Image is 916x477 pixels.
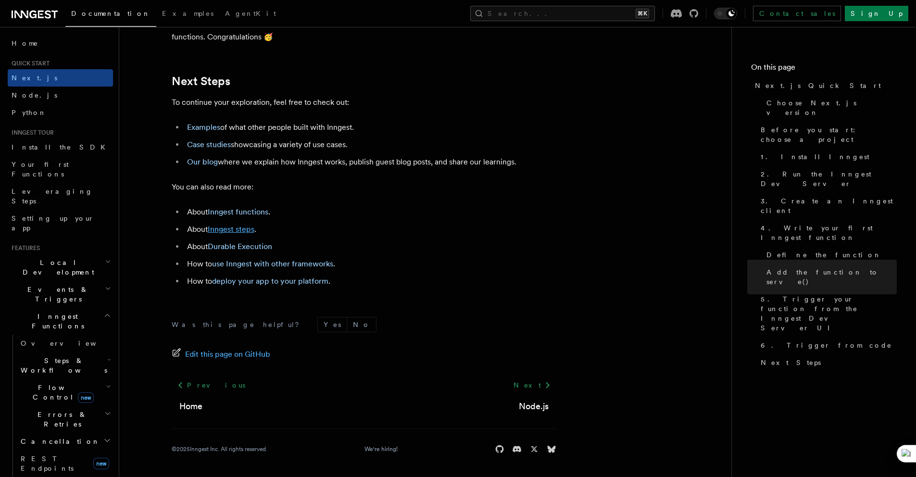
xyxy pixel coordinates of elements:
a: Durable Execution [208,242,272,251]
a: Before you start: choose a project [757,121,897,148]
a: 1. Install Inngest [757,148,897,165]
p: And - that's it! You now have learned how to create Inngest functions and you have sent events to... [172,17,556,44]
span: Home [12,38,38,48]
span: 5. Trigger your function from the Inngest Dev Server UI [761,294,897,333]
a: We're hiring! [364,445,398,453]
button: Steps & Workflows [17,352,113,379]
a: Overview [17,335,113,352]
a: Next [508,377,556,394]
a: Node.js [519,400,549,413]
button: No [347,317,376,332]
button: Errors & Retries [17,406,113,433]
a: Add the function to serve() [763,264,897,290]
span: 6. Trigger from code [761,340,892,350]
a: REST Endpointsnew [17,450,113,477]
span: Node.js [12,91,57,99]
span: 3. Create an Inngest client [761,196,897,215]
span: Steps & Workflows [17,356,107,375]
span: new [93,458,109,469]
a: Your first Functions [8,156,113,183]
a: Edit this page on GitHub [172,348,270,361]
span: Examples [162,10,213,17]
button: Cancellation [17,433,113,450]
button: Events & Triggers [8,281,113,308]
span: Your first Functions [12,161,69,178]
span: REST Endpoints [21,455,74,472]
li: where we explain how Inngest works, publish guest blog posts, and share our learnings. [184,155,556,169]
a: Define the function [763,246,897,264]
a: Examples [187,123,220,132]
a: Contact sales [753,6,841,21]
a: Home [179,400,202,413]
span: Flow Control [17,383,106,402]
button: Inngest Functions [8,308,113,335]
p: Was this page helpful? [172,320,306,329]
span: Next.js [12,74,57,82]
a: Inngest functions [208,207,268,216]
div: © 2025 Inngest Inc. All rights reserved. [172,445,267,453]
span: Events & Triggers [8,285,105,304]
a: 6. Trigger from code [757,337,897,354]
span: Next.js Quick Start [755,81,881,90]
span: Edit this page on GitHub [185,348,270,361]
a: Examples [156,3,219,26]
li: showcasing a variety of use cases. [184,138,556,151]
span: Setting up your app [12,214,94,232]
p: You can also read more: [172,180,556,194]
a: 2. Run the Inngest Dev Server [757,165,897,192]
span: Install the SDK [12,143,111,151]
span: Documentation [71,10,151,17]
a: Next Steps [172,75,230,88]
a: Setting up your app [8,210,113,237]
span: Cancellation [17,437,100,446]
button: Search...⌘K [470,6,655,21]
span: 2. Run the Inngest Dev Server [761,169,897,188]
button: Yes [318,317,347,332]
a: Node.js [8,87,113,104]
span: Features [8,244,40,252]
span: Python [12,109,47,116]
span: Leveraging Steps [12,188,93,205]
a: 5. Trigger your function from the Inngest Dev Server UI [757,290,897,337]
span: Overview [21,339,120,347]
li: How to . [184,275,556,288]
li: How to . [184,257,556,271]
li: About . [184,223,556,236]
button: Local Development [8,254,113,281]
a: Inngest steps [208,225,254,234]
a: 3. Create an Inngest client [757,192,897,219]
span: 4. Write your first Inngest function [761,223,897,242]
span: Quick start [8,60,50,67]
a: Home [8,35,113,52]
span: Inngest Functions [8,312,104,331]
a: Next.js Quick Start [751,77,897,94]
a: Next.js [8,69,113,87]
span: Errors & Retries [17,410,104,429]
p: To continue your exploration, feel free to check out: [172,96,556,109]
a: Case studies [187,140,231,149]
a: Sign Up [845,6,908,21]
a: Next Steps [757,354,897,371]
a: Our blog [187,157,218,166]
a: AgentKit [219,3,282,26]
span: AgentKit [225,10,276,17]
kbd: ⌘K [636,9,649,18]
span: Local Development [8,258,105,277]
span: Add the function to serve() [766,267,897,287]
li: About . [184,205,556,219]
button: Flow Controlnew [17,379,113,406]
a: Previous [172,377,251,394]
a: Leveraging Steps [8,183,113,210]
span: Next Steps [761,358,821,367]
button: Toggle dark mode [714,8,737,19]
a: 4. Write your first Inngest function [757,219,897,246]
span: Before you start: choose a project [761,125,897,144]
span: Define the function [766,250,881,260]
li: of what other people built with Inngest. [184,121,556,134]
span: new [78,392,94,403]
span: Inngest tour [8,129,54,137]
a: use Inngest with other frameworks [212,259,333,268]
a: Choose Next.js version [763,94,897,121]
li: About [184,240,556,253]
a: Python [8,104,113,121]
